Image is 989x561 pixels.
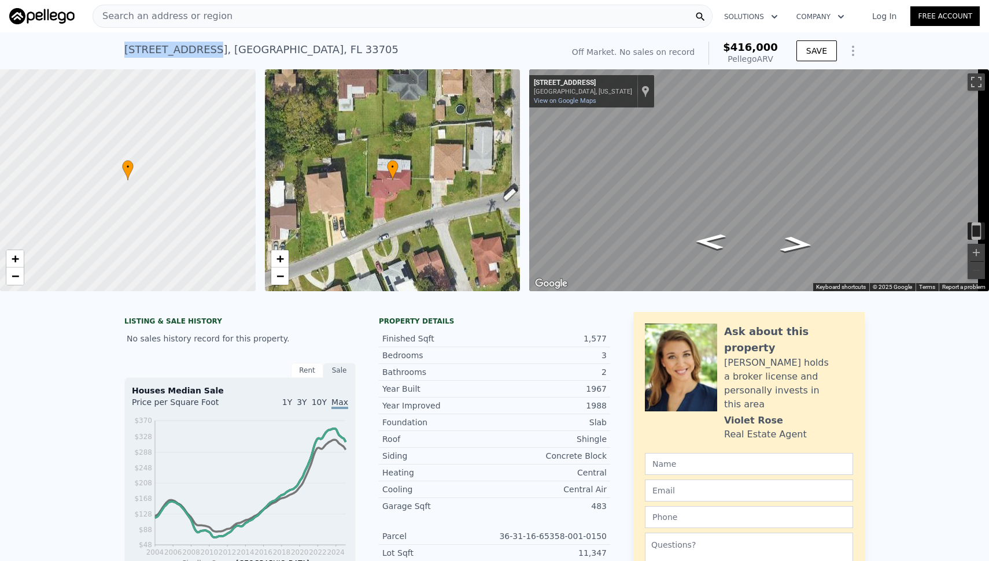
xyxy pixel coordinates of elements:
[919,284,935,290] a: Terms (opens in new tab)
[6,268,24,285] a: Zoom out
[297,397,307,407] span: 3Y
[942,284,986,290] a: Report a problem
[271,250,289,268] a: Zoom in
[312,397,327,407] span: 10Y
[532,276,570,291] a: Open this area in Google Maps (opens a new window)
[494,530,607,542] div: 36-31-16-65358-001-0150
[645,453,853,475] input: Name
[858,10,910,22] a: Log In
[146,548,164,556] tspan: 2004
[968,244,985,261] button: Zoom in
[682,230,739,253] path: Go West, 27th Ave S
[529,69,989,291] div: Map
[331,397,348,409] span: Max
[124,317,356,328] div: LISTING & SALE HISTORY
[93,9,233,23] span: Search an address or region
[723,41,778,53] span: $416,000
[255,548,273,556] tspan: 2016
[529,69,989,291] div: Street View
[201,548,219,556] tspan: 2010
[842,39,865,62] button: Show Options
[724,428,807,441] div: Real Estate Agent
[382,366,494,378] div: Bathrooms
[382,500,494,512] div: Garage Sqft
[532,276,570,291] img: Google
[134,495,152,503] tspan: $168
[382,450,494,462] div: Siding
[494,366,607,378] div: 2
[382,333,494,344] div: Finished Sqft
[968,262,985,279] button: Zoom out
[122,160,134,180] div: •
[494,433,607,445] div: Shingle
[327,548,345,556] tspan: 2024
[276,251,283,266] span: +
[382,547,494,559] div: Lot Sqft
[12,251,19,266] span: +
[291,548,309,556] tspan: 2020
[382,530,494,542] div: Parcel
[382,417,494,428] div: Foundation
[572,46,695,58] div: Off Market. No sales on record
[282,397,292,407] span: 1Y
[494,467,607,478] div: Central
[494,547,607,559] div: 11,347
[494,450,607,462] div: Concrete Block
[494,333,607,344] div: 1,577
[271,268,289,285] a: Zoom out
[12,269,19,283] span: −
[134,480,152,488] tspan: $208
[124,328,356,349] div: No sales history record for this property.
[237,548,254,556] tspan: 2014
[134,417,152,425] tspan: $370
[645,506,853,528] input: Phone
[534,88,632,95] div: [GEOGRAPHIC_DATA], [US_STATE]
[382,400,494,411] div: Year Improved
[873,284,912,290] span: © 2025 Google
[724,356,853,411] div: [PERSON_NAME] holds a broker license and personally invests in this area
[534,79,632,88] div: [STREET_ADDRESS]
[134,433,152,441] tspan: $328
[134,448,152,456] tspan: $288
[494,350,607,361] div: 3
[382,484,494,495] div: Cooling
[382,467,494,478] div: Heating
[382,433,494,445] div: Roof
[132,385,348,396] div: Houses Median Sale
[382,350,494,361] div: Bedrooms
[379,317,610,326] div: Property details
[910,6,980,26] a: Free Account
[494,500,607,512] div: 483
[124,42,398,58] div: [STREET_ADDRESS] , [GEOGRAPHIC_DATA] , FL 33705
[723,53,778,65] div: Pellego ARV
[645,480,853,501] input: Email
[164,548,182,556] tspan: 2006
[387,160,398,180] div: •
[139,541,152,549] tspan: $48
[9,8,75,24] img: Pellego
[309,548,327,556] tspan: 2022
[796,40,837,61] button: SAVE
[323,363,356,378] div: Sale
[182,548,200,556] tspan: 2008
[494,383,607,395] div: 1967
[134,464,152,472] tspan: $248
[724,324,853,356] div: Ask about this property
[816,283,866,291] button: Keyboard shortcuts
[494,400,607,411] div: 1988
[787,6,854,27] button: Company
[494,484,607,495] div: Central Air
[766,232,828,257] path: Go East, 27th Ave S
[291,363,323,378] div: Rent
[494,417,607,428] div: Slab
[276,269,283,283] span: −
[724,414,783,428] div: Violet Rose
[641,85,650,98] a: Show location on map
[273,548,291,556] tspan: 2018
[6,250,24,268] a: Zoom in
[715,6,787,27] button: Solutions
[219,548,237,556] tspan: 2012
[534,97,596,105] a: View on Google Maps
[139,526,152,534] tspan: $88
[122,162,134,172] span: •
